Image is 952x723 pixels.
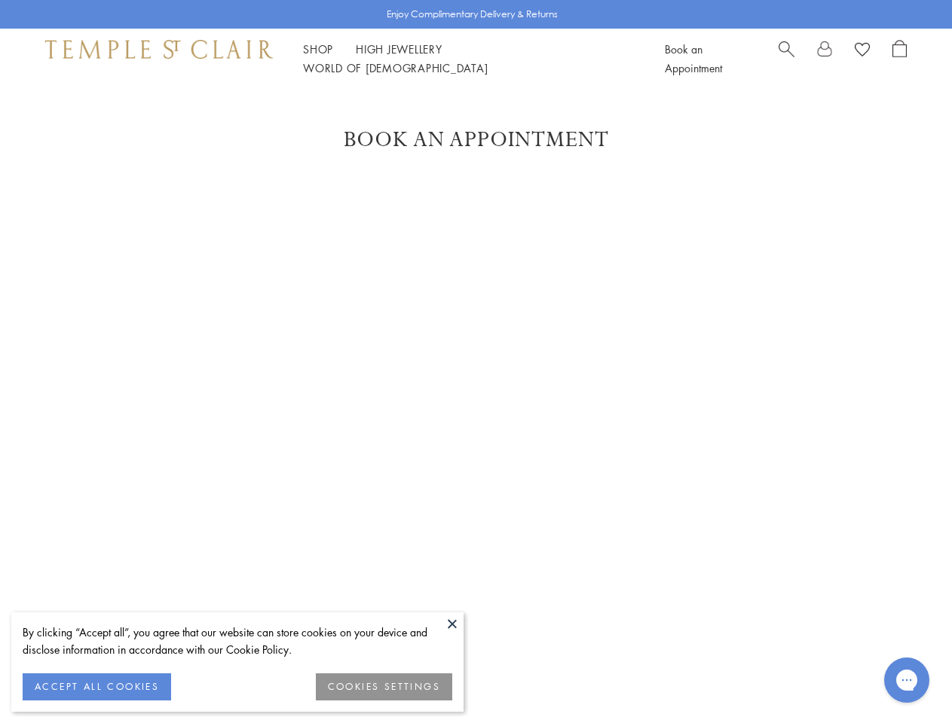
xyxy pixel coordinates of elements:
[387,7,558,22] p: Enjoy Complimentary Delivery & Returns
[23,673,171,700] button: ACCEPT ALL COOKIES
[665,41,722,75] a: Book an Appointment
[855,40,870,63] a: View Wishlist
[356,41,442,56] a: High JewelleryHigh Jewellery
[303,60,488,75] a: World of [DEMOGRAPHIC_DATA]World of [DEMOGRAPHIC_DATA]
[303,40,631,78] nav: Main navigation
[892,40,907,78] a: Open Shopping Bag
[45,40,273,58] img: Temple St. Clair
[877,652,937,708] iframe: Gorgias live chat messenger
[60,127,892,154] h1: Book An Appointment
[779,40,794,78] a: Search
[23,624,452,658] div: By clicking “Accept all”, you agree that our website can store cookies on your device and disclos...
[303,41,333,56] a: ShopShop
[316,673,452,700] button: COOKIES SETTINGS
